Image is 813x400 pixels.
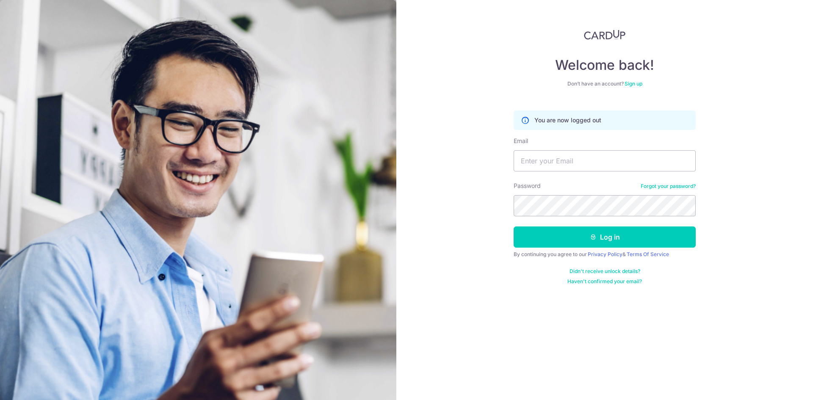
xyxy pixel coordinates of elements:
button: Log in [514,226,696,248]
input: Enter your Email [514,150,696,171]
a: Privacy Policy [588,251,622,257]
a: Haven't confirmed your email? [567,278,642,285]
a: Sign up [625,80,642,87]
div: Don’t have an account? [514,80,696,87]
label: Password [514,182,541,190]
a: Forgot your password? [641,183,696,190]
a: Didn't receive unlock details? [570,268,640,275]
img: CardUp Logo [584,30,625,40]
h4: Welcome back! [514,57,696,74]
div: By continuing you agree to our & [514,251,696,258]
p: You are now logged out [534,116,601,124]
label: Email [514,137,528,145]
a: Terms Of Service [627,251,669,257]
